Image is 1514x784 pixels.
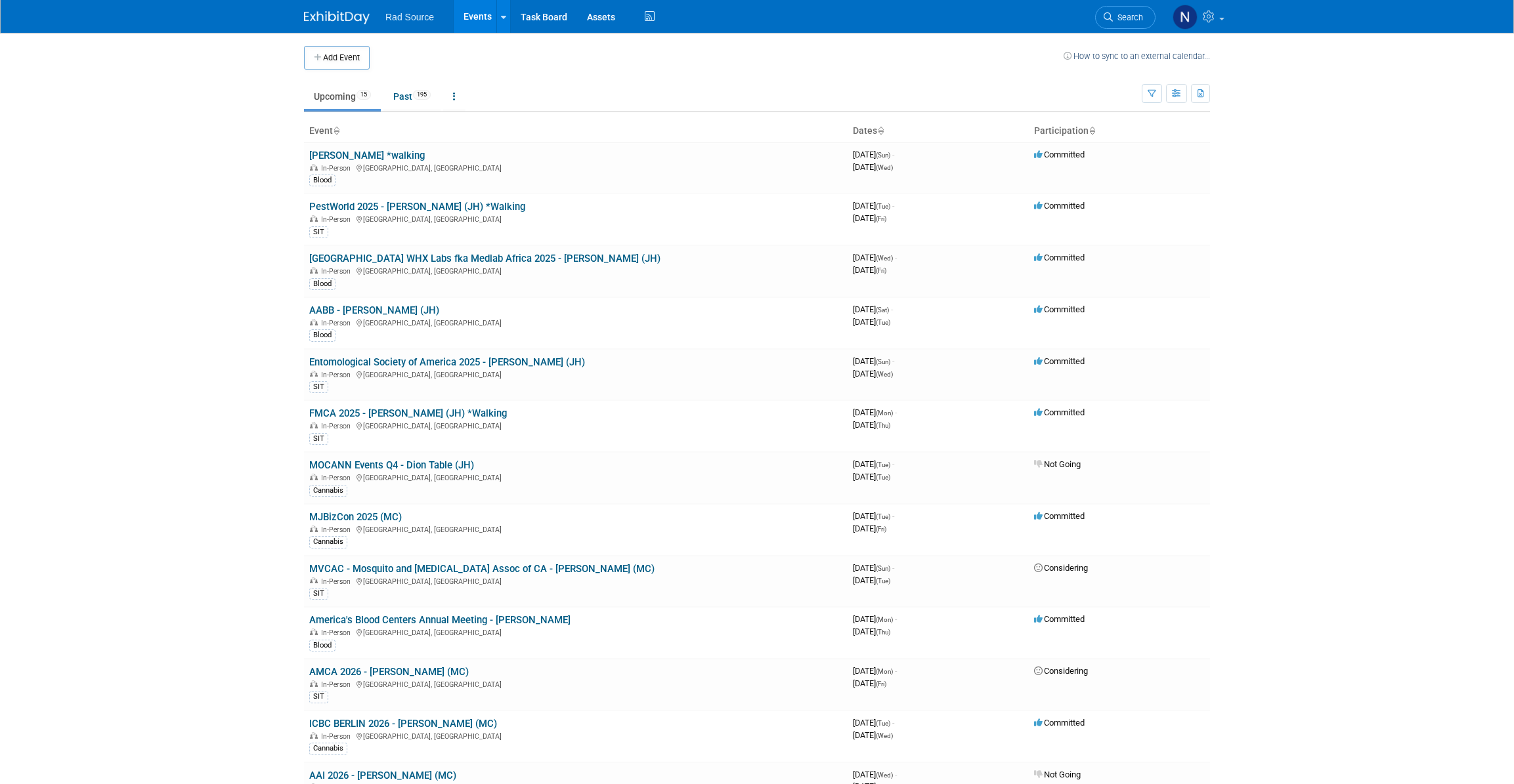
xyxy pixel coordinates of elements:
[309,278,335,290] div: Blood
[309,614,571,626] a: America's Blood Centers Annual Meeting - [PERSON_NAME]
[309,162,842,173] div: [GEOGRAPHIC_DATA], [GEOGRAPHIC_DATA]
[853,627,890,636] span: [DATE]
[876,203,890,210] span: (Tue)
[876,732,893,739] span: (Wed)
[321,319,355,327] span: In-Person
[309,536,347,548] div: Cannabis
[853,678,886,688] span: [DATE]
[321,215,355,224] span: In-Person
[321,732,355,741] span: In-Person
[1034,718,1085,728] span: Committed
[321,526,355,534] span: In-Person
[853,524,886,533] span: [DATE]
[892,718,894,728] span: -
[310,164,318,171] img: In-Person Event
[853,511,894,521] span: [DATE]
[309,472,842,482] div: [GEOGRAPHIC_DATA], [GEOGRAPHIC_DATA]
[310,215,318,222] img: In-Person Event
[848,120,1029,142] th: Dates
[876,164,893,171] span: (Wed)
[310,422,318,428] img: In-Person Event
[853,459,894,469] span: [DATE]
[310,526,318,532] img: In-Person Event
[895,666,897,676] span: -
[1089,125,1095,136] a: Sort by Participation Type
[853,563,894,573] span: [DATE]
[310,371,318,377] img: In-Person Event
[321,422,355,430] span: In-Person
[892,563,894,573] span: -
[876,358,890,365] span: (Sun)
[310,319,318,325] img: In-Person Event
[310,474,318,480] img: In-Person Event
[310,680,318,687] img: In-Person Event
[1034,666,1088,676] span: Considering
[309,150,425,161] a: [PERSON_NAME] *walking
[853,253,897,262] span: [DATE]
[321,371,355,379] span: In-Person
[853,420,890,430] span: [DATE]
[853,369,893,379] span: [DATE]
[853,666,897,676] span: [DATE]
[876,422,890,429] span: (Thu)
[304,84,381,109] a: Upcoming15
[853,162,893,172] span: [DATE]
[891,304,893,314] span: -
[309,743,347,754] div: Cannabis
[383,84,441,109] a: Past195
[1095,6,1156,29] a: Search
[309,459,474,471] a: MOCANN Events Q4 - Dion Table (JH)
[385,12,434,22] span: Rad Source
[321,267,355,276] span: In-Person
[309,627,842,637] div: [GEOGRAPHIC_DATA], [GEOGRAPHIC_DATA]
[309,226,328,238] div: SIT
[1173,5,1198,30] img: Nicole Bailey
[853,718,894,728] span: [DATE]
[321,164,355,173] span: In-Person
[309,588,328,600] div: SIT
[309,201,525,213] a: PestWorld 2025 - [PERSON_NAME] (JH) *Walking
[309,317,842,327] div: [GEOGRAPHIC_DATA], [GEOGRAPHIC_DATA]
[876,577,890,585] span: (Tue)
[1064,51,1210,61] a: How to sync to an external calendar...
[876,668,893,675] span: (Mon)
[853,407,897,417] span: [DATE]
[876,526,886,533] span: (Fri)
[413,90,431,100] span: 195
[1034,770,1081,779] span: Not Going
[309,356,585,368] a: Entomological Society of America 2025 - [PERSON_NAME] (JH)
[321,629,355,637] span: In-Person
[876,371,893,378] span: (Wed)
[309,329,335,341] div: Blood
[309,563,655,575] a: MVCAC - Mosquito and [MEDICAL_DATA] Assoc of CA - [PERSON_NAME] (MC)
[853,304,893,314] span: [DATE]
[309,265,842,276] div: [GEOGRAPHIC_DATA], [GEOGRAPHIC_DATA]
[309,730,842,741] div: [GEOGRAPHIC_DATA], [GEOGRAPHIC_DATA]
[876,255,893,262] span: (Wed)
[304,46,370,70] button: Add Event
[309,511,402,523] a: MJBizCon 2025 (MC)
[1034,614,1085,624] span: Committed
[321,474,355,482] span: In-Person
[853,150,894,159] span: [DATE]
[876,565,890,572] span: (Sun)
[309,485,347,497] div: Cannabis
[1034,407,1085,417] span: Committed
[309,175,335,186] div: Blood
[876,267,886,274] span: (Fri)
[304,120,848,142] th: Event
[892,201,894,211] span: -
[1034,563,1088,573] span: Considering
[895,253,897,262] span: -
[853,614,897,624] span: [DATE]
[310,577,318,584] img: In-Person Event
[309,381,328,393] div: SIT
[1034,150,1085,159] span: Committed
[1034,511,1085,521] span: Committed
[304,11,370,24] img: ExhibitDay
[1034,201,1085,211] span: Committed
[892,511,894,521] span: -
[876,616,893,623] span: (Mon)
[309,666,469,678] a: AMCA 2026 - [PERSON_NAME] (MC)
[853,317,890,327] span: [DATE]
